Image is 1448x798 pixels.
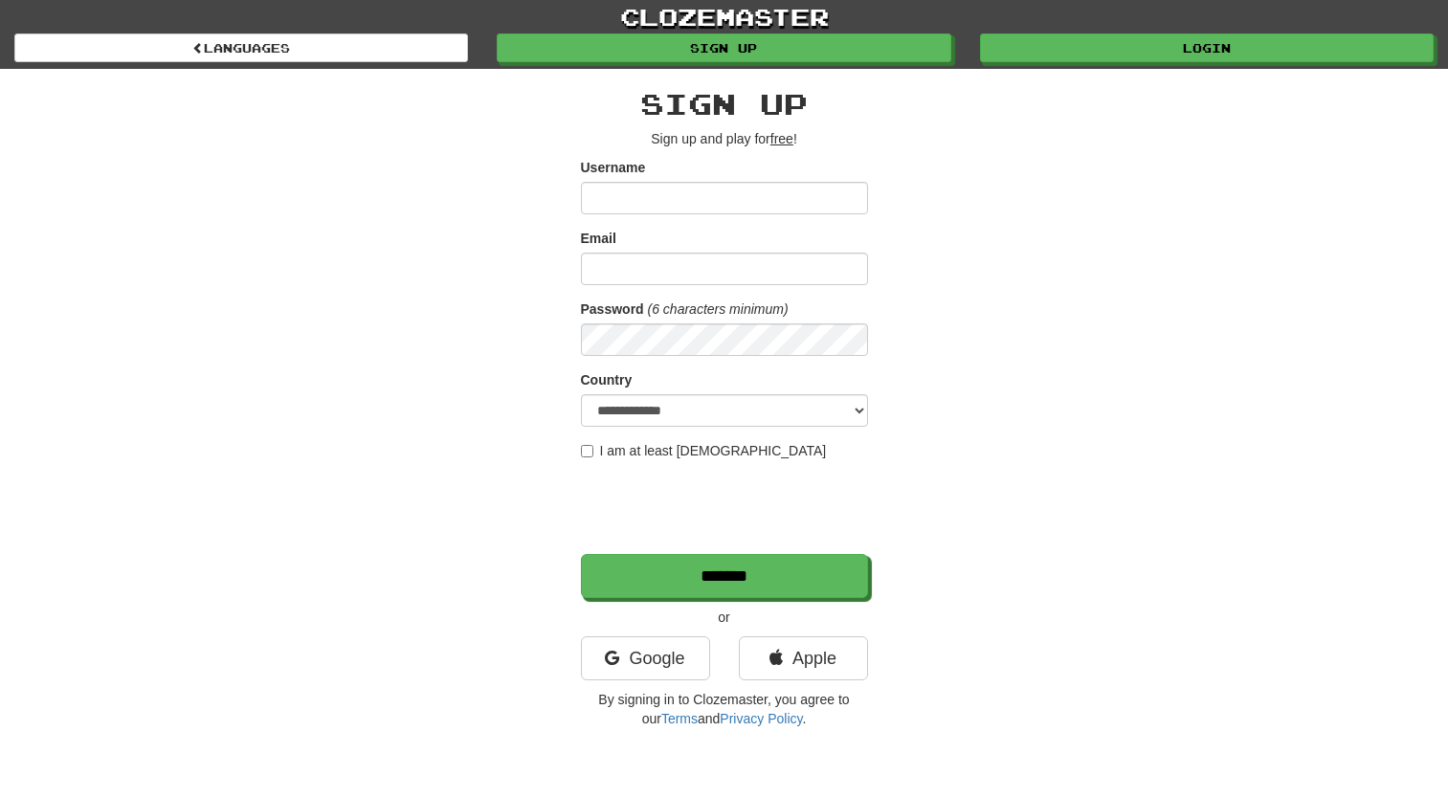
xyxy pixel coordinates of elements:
label: Email [581,229,616,248]
label: I am at least [DEMOGRAPHIC_DATA] [581,441,827,460]
a: Languages [14,33,468,62]
iframe: reCAPTCHA [581,470,872,544]
a: Terms [661,711,698,726]
a: Apple [739,636,868,680]
p: or [581,608,868,627]
a: Sign up [497,33,950,62]
a: Privacy Policy [720,711,802,726]
u: free [770,131,793,146]
p: By signing in to Clozemaster, you agree to our and . [581,690,868,728]
label: Password [581,299,644,319]
a: Login [980,33,1434,62]
label: Username [581,158,646,177]
input: I am at least [DEMOGRAPHIC_DATA] [581,445,593,457]
em: (6 characters minimum) [648,301,789,317]
p: Sign up and play for ! [581,129,868,148]
a: Google [581,636,710,680]
label: Country [581,370,633,389]
h2: Sign up [581,88,868,120]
